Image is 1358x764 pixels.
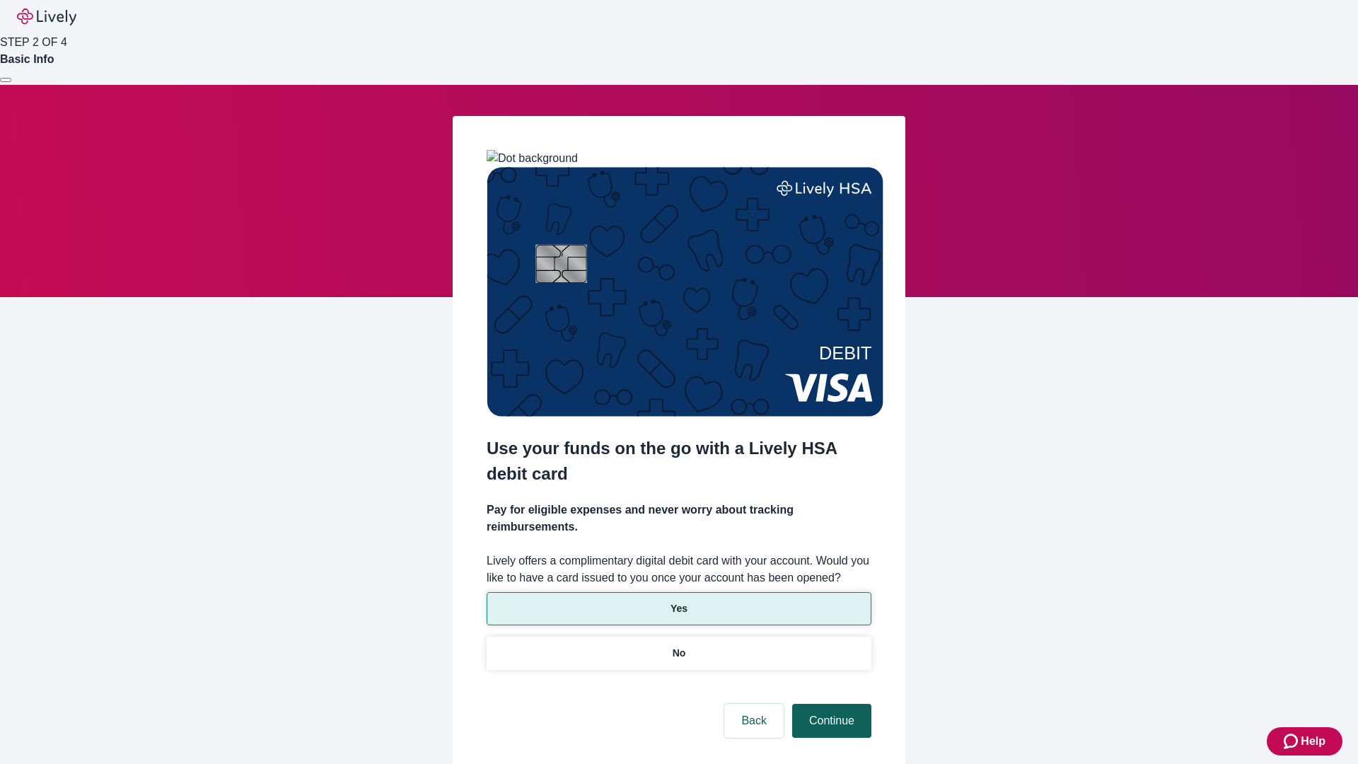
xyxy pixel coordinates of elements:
[1267,727,1342,756] button: Zendesk support iconHelp
[487,167,883,417] img: Debit card
[673,646,686,661] p: No
[487,502,871,536] h4: Pay for eligible expenses and never worry about tracking reimbursements.
[1284,733,1301,750] svg: Zendesk support icon
[724,704,784,738] button: Back
[487,592,871,625] button: Yes
[487,150,578,167] img: Dot background
[792,704,871,738] button: Continue
[487,637,871,670] button: No
[17,8,76,25] img: Lively
[1301,733,1325,750] span: Help
[671,601,687,616] p: Yes
[487,552,871,586] label: Lively offers a complimentary digital debit card with your account. Would you like to have a card...
[487,436,871,487] h2: Use your funds on the go with a Lively HSA debit card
